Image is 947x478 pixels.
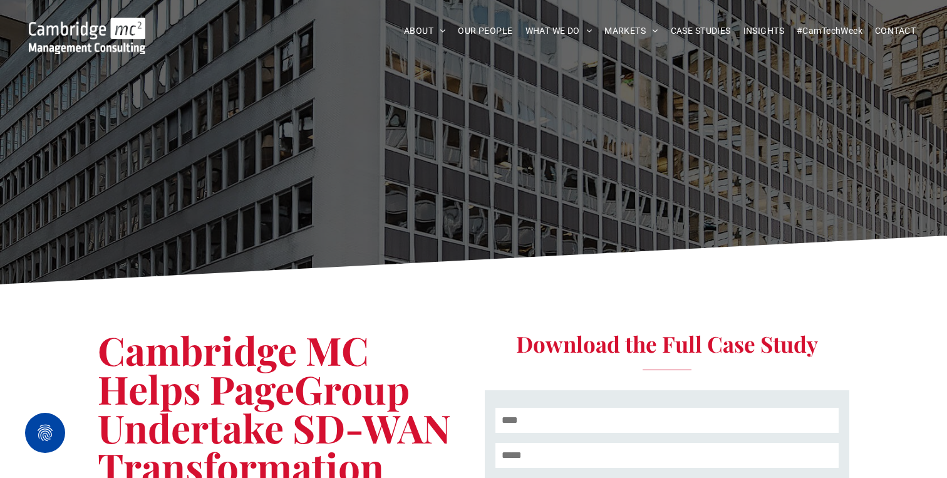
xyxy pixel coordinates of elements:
[29,19,145,33] a: Your Business Transformed | Cambridge Management Consulting
[452,21,519,41] a: OUR PEOPLE
[790,21,869,41] a: #CamTechWeek
[516,329,818,358] span: Download the Full Case Study
[665,21,737,41] a: CASE STUDIES
[398,21,452,41] a: ABOUT
[29,18,145,54] img: Cambridge MC Logo
[869,21,922,41] a: CONTACT
[598,21,664,41] a: MARKETS
[519,21,599,41] a: WHAT WE DO
[737,21,790,41] a: INSIGHTS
